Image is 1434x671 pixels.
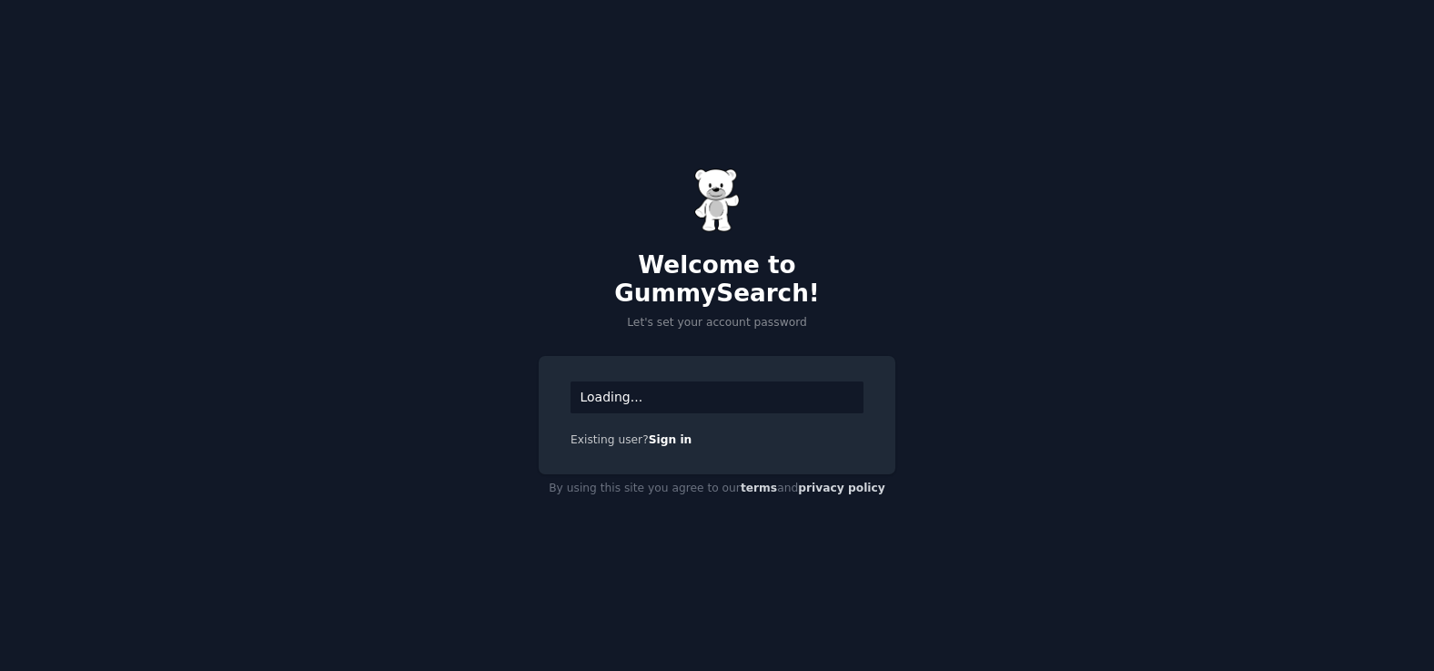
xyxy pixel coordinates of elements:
a: Sign in [649,433,692,446]
p: Let's set your account password [539,315,895,331]
span: Existing user? [571,433,649,446]
img: Gummy Bear [694,168,740,232]
div: By using this site you agree to our and [539,474,895,503]
a: terms [741,482,777,494]
div: Loading... [571,381,863,413]
a: privacy policy [798,482,885,494]
h2: Welcome to GummySearch! [539,251,895,309]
